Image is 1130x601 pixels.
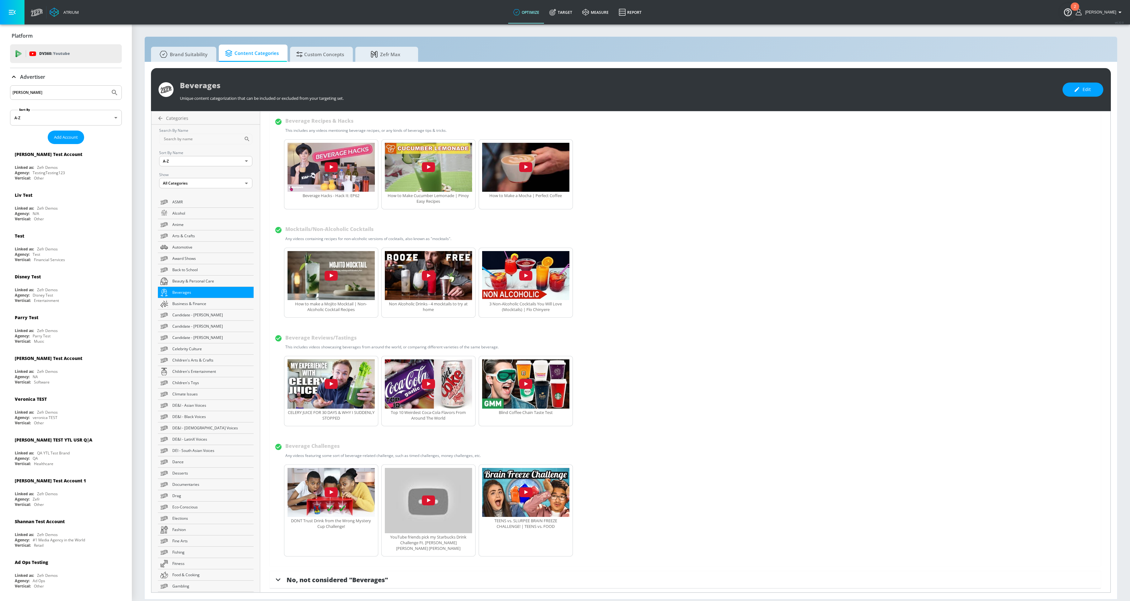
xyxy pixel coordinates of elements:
button: Submit Search [108,86,121,99]
div: [PERSON_NAME] Test Account [15,151,82,157]
button: Add Account [48,131,84,144]
div: Parry Test [15,314,38,320]
div: Vertical: [15,543,31,548]
a: ASMR [158,196,254,208]
div: A-Z [159,156,252,166]
div: Vertical: [15,379,31,385]
div: Vertical: [15,420,31,426]
div: Zefr Demos [37,287,58,292]
img: lzbzg3hfLC8 [385,143,472,192]
img: OIYg7kknDgg [482,468,569,517]
div: Zefr Demos [37,573,58,578]
div: Disney Test [15,274,41,280]
a: Arts & Crafts [158,230,254,242]
span: Fishing [172,549,251,555]
div: Linked as: [15,573,34,578]
div: Retail [34,543,44,548]
a: Children's Toys [158,377,254,389]
a: Children's Entertainment [158,366,254,377]
div: Other [34,175,44,181]
span: ASMR [172,199,251,205]
img: cBGdQiZ5yMc [288,143,375,192]
span: DE&I - LatinX Voices [172,436,251,443]
p: Search By Name [159,127,252,134]
a: Documentaries [158,479,254,490]
button: cBGdQiZ5yMc [288,143,375,193]
button: OIYg7kknDgg [482,468,569,518]
span: Custom Concepts [296,47,344,62]
a: Beverages [158,287,254,298]
img: bfw-UOL_RHg [288,359,375,408]
div: Zefr Demos [37,328,58,333]
div: Shannan Test Account [15,518,65,524]
div: Linked as: [15,328,34,333]
div: 3 Non-Alcoholic Cocktails You Will Love (Mocktails) | Flo Chinyere [482,301,569,312]
label: Sort By [18,108,31,112]
div: Linked as: [15,165,34,170]
div: Entertainment [34,298,59,303]
span: Categories [166,115,188,121]
a: Categories [154,115,260,121]
div: Beverage Hacks - Hack It: EP62 [288,193,375,198]
div: [PERSON_NAME] Test Account [15,355,82,361]
span: No, not considered "Beverages" [287,576,388,584]
div: YouTube friends pick my Starbucks Drink Challenge Ft. [PERSON_NAME] [PERSON_NAME] [PERSON_NAME] [385,534,472,551]
div: Platform [10,27,122,45]
div: Financial Services [34,257,65,262]
div: Liv Test [15,192,32,198]
span: Edit [1075,86,1091,94]
div: [PERSON_NAME] Test Account 1Linked as:Zefr DemosAgency:ZefrVertical:Other [10,473,122,509]
span: Dance [172,459,251,465]
div: #1 Media Agency in the World [33,537,85,543]
div: veronica TEST [33,415,57,420]
span: Celebrity Culture [172,346,251,352]
img: 5wgvpo-xBnA [385,251,472,300]
div: TestingTesting123 [33,170,65,175]
div: DONT Trust Drink from the Wrong Mystery Cup Challenge! [288,518,375,529]
div: Agency: [15,415,30,420]
button: lzbzg3hfLC8 [385,143,472,193]
button: [PERSON_NAME] [1076,8,1124,16]
a: DEI - South Asian Voices [158,445,254,456]
span: Business & Finance [172,300,251,307]
div: Zefr Demos [37,410,58,415]
div: Vertical: [15,502,31,507]
a: Report [614,1,647,24]
div: Any videos containing recipes for non-alcoholic versions of cocktails, also known as "mocktails". [285,236,451,241]
div: Disney TestLinked as:Zefr DemosAgency:Disney TestVertical:Entertainment [10,269,122,305]
p: Advertiser [20,73,45,80]
div: Advertiser [10,68,122,86]
a: DE&I - [DEMOGRAPHIC_DATA] Voices [158,422,254,434]
button: Edit [1063,83,1103,97]
button: aEHBmi1927g [482,143,569,193]
div: Any videos featuring some sort of beverage-related challenge, such as timed challenges, money cha... [285,453,481,458]
img: WPgkV6lTS_M [482,359,569,408]
div: Agency: [15,211,30,216]
div: Zefr Demos [37,369,58,374]
div: Linked as: [15,532,34,537]
span: Candidate - [PERSON_NAME] [172,312,251,318]
span: login as: sharon.kwong@zefr.com [1083,10,1116,14]
a: Target [544,1,577,24]
span: DE&I - Asian Voices [172,402,251,409]
a: Fine Arts [158,535,254,547]
a: measure [577,1,614,24]
div: Linked as: [15,287,34,292]
div: Atrium [61,9,79,15]
div: Other [34,216,44,222]
div: Veronica TESTLinked as:Zefr DemosAgency:veronica TESTVertical:Other [10,391,122,427]
span: Add Account [54,134,78,141]
div: Vertical: [15,216,31,222]
span: Beauty & Personal Care [172,278,251,284]
span: Alcohol [172,210,251,217]
div: Agency: [15,252,30,257]
div: TestLinked as:Zefr DemosAgency:TestVertical:Financial Services [10,228,122,264]
div: 2 [1074,7,1076,15]
span: Automotive [172,244,251,250]
span: Elections [172,515,251,522]
div: Ad Ops Testing [15,559,48,565]
a: Anime [158,219,254,230]
p: Platform [12,32,33,39]
a: Food & Cooking [158,569,254,581]
div: Agency: [15,333,30,339]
